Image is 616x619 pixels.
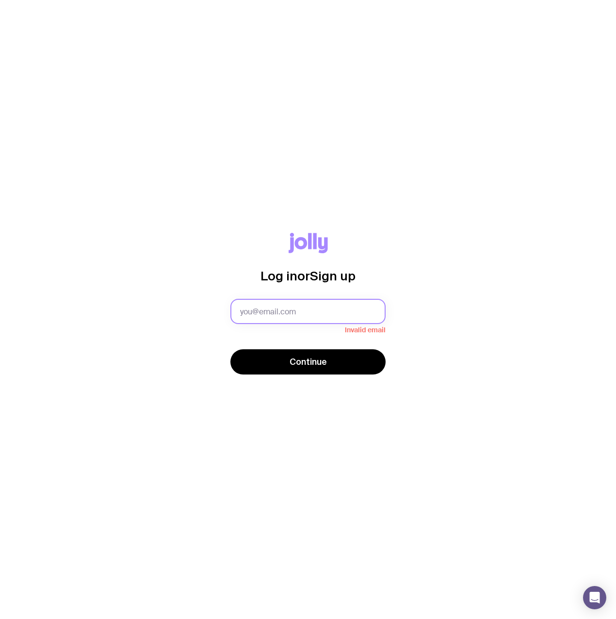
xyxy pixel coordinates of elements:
[290,356,327,368] span: Continue
[230,324,386,334] span: Invalid email
[310,269,356,283] span: Sign up
[230,299,386,324] input: you@email.com
[230,349,386,375] button: Continue
[297,269,310,283] span: or
[260,269,297,283] span: Log in
[583,586,606,609] div: Open Intercom Messenger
